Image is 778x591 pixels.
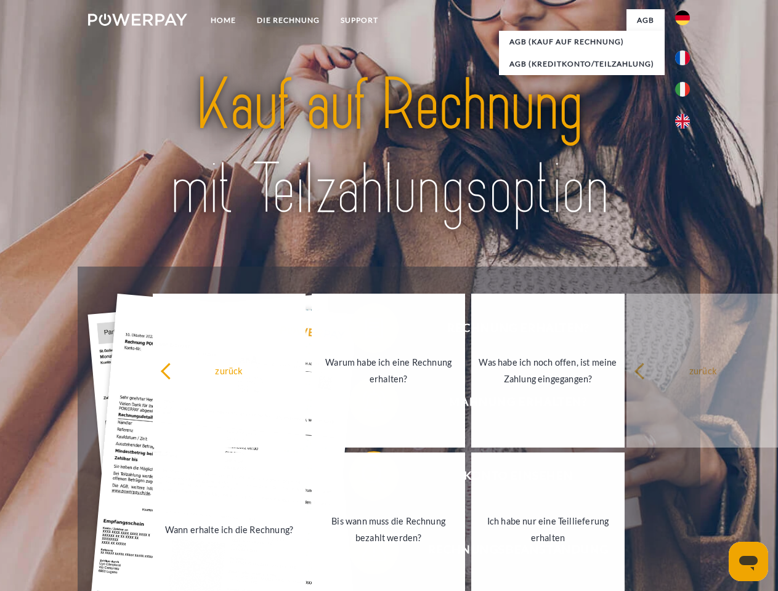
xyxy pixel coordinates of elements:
[499,31,665,53] a: AGB (Kauf auf Rechnung)
[319,354,458,387] div: Warum habe ich eine Rechnung erhalten?
[634,362,772,379] div: zurück
[626,9,665,31] a: agb
[330,9,389,31] a: SUPPORT
[675,10,690,25] img: de
[479,354,617,387] div: Was habe ich noch offen, ist meine Zahlung eingegangen?
[319,513,458,546] div: Bis wann muss die Rechnung bezahlt werden?
[499,53,665,75] a: AGB (Kreditkonto/Teilzahlung)
[729,542,768,581] iframe: Schaltfläche zum Öffnen des Messaging-Fensters
[88,14,187,26] img: logo-powerpay-white.svg
[675,114,690,129] img: en
[200,9,246,31] a: Home
[479,513,617,546] div: Ich habe nur eine Teillieferung erhalten
[118,59,660,236] img: title-powerpay_de.svg
[160,521,299,537] div: Wann erhalte ich die Rechnung?
[246,9,330,31] a: DIE RECHNUNG
[160,362,299,379] div: zurück
[471,294,625,448] a: Was habe ich noch offen, ist meine Zahlung eingegangen?
[675,50,690,65] img: fr
[675,82,690,97] img: it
